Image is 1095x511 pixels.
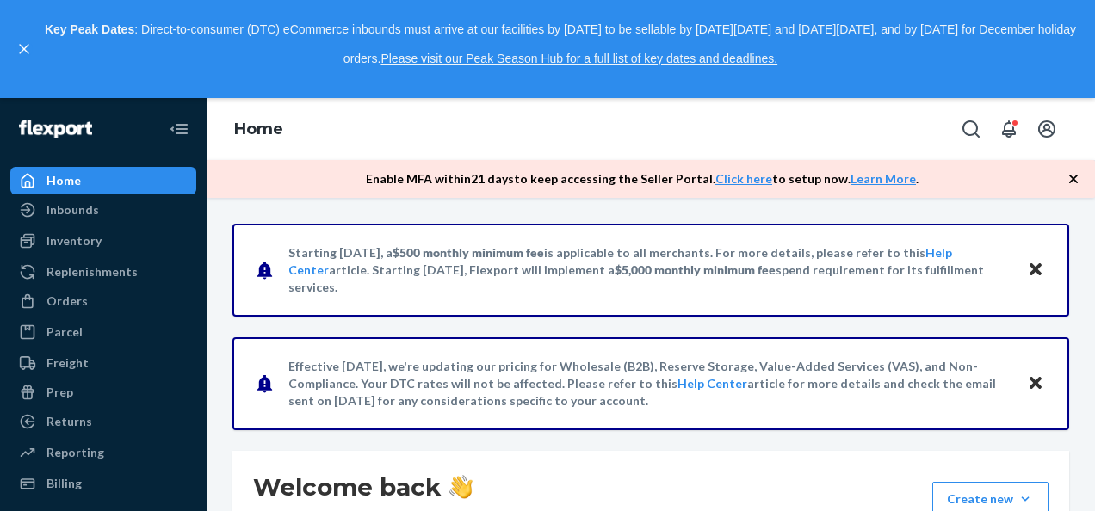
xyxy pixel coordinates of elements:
a: Inbounds [10,196,196,224]
p: Effective [DATE], we're updating our pricing for Wholesale (B2B), Reserve Storage, Value-Added Se... [288,358,1011,409]
span: $5,000 monthly minimum fee [615,262,776,277]
a: Inventory [10,227,196,255]
div: Home [46,172,81,189]
div: Prep [46,384,73,401]
button: Close [1024,258,1047,283]
ol: breadcrumbs [220,105,297,155]
a: Click here [715,171,772,186]
a: Home [234,120,283,139]
button: Open Search Box [954,112,988,146]
div: Billing [46,475,82,492]
h1: Welcome back [253,471,473,502]
div: Inventory [46,232,102,249]
a: Reporting [10,439,196,466]
div: Reporting [46,444,104,461]
div: Replenishments [46,263,138,280]
div: Returns [46,413,92,430]
a: Parcel [10,318,196,346]
a: Prep [10,379,196,406]
button: Close [1024,372,1047,397]
a: Billing [10,470,196,497]
button: Open account menu [1030,112,1064,146]
div: Parcel [46,323,83,341]
button: Close Navigation [162,112,196,146]
img: Flexport logo [19,120,92,138]
a: Please visit our Peak Season Hub for a full list of key dates and deadlines. [380,52,777,65]
span: $500 monthly minimum fee [393,245,544,260]
div: Orders [46,292,88,310]
strong: Key Peak Dates [45,22,134,36]
a: Freight [10,349,196,377]
div: Freight [46,354,89,372]
a: Orders [10,287,196,315]
p: Enable MFA within 21 days to keep accessing the Seller Portal. to setup now. . [366,170,919,188]
button: close, [15,40,33,58]
a: Replenishments [10,258,196,286]
a: Learn More [851,171,916,186]
a: Returns [10,408,196,435]
img: hand-wave emoji [449,475,473,499]
p: Starting [DATE], a is applicable to all merchants. For more details, please refer to this article... [288,244,1011,296]
a: Help Center [677,376,747,391]
p: : Direct-to-consumer (DTC) eCommerce inbounds must arrive at our facilities by [DATE] to be sella... [41,15,1080,73]
button: Open notifications [992,112,1026,146]
div: Inbounds [46,201,99,219]
a: Home [10,167,196,194]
